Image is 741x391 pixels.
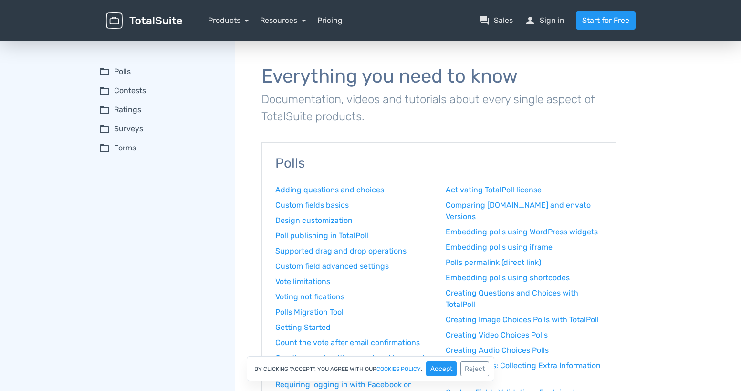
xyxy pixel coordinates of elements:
[99,85,110,96] span: folder_open
[275,245,432,257] a: Supported drag and drop operations
[275,261,432,272] a: Custom field advanced settings
[446,242,602,253] a: Embedding polls using iframe
[446,200,602,222] a: Comparing [DOMAIN_NAME] and envato Versions
[275,184,432,196] a: Adding questions and choices
[446,226,602,238] a: Embedding polls using WordPress widgets
[260,16,306,25] a: Resources
[317,15,343,26] a: Pricing
[446,345,602,356] a: Creating Audio Choices Polls
[99,104,110,116] span: folder_open
[275,215,432,226] a: Design customization
[275,291,432,303] a: Voting notifications
[99,142,221,154] summary: folder_openForms
[275,352,432,375] a: Creating a quiz with correct and incorrect choices
[99,104,221,116] summary: folder_openRatings
[247,356,494,381] div: By clicking "Accept", you agree with our .
[99,66,110,77] span: folder_open
[99,85,221,96] summary: folder_openContests
[99,66,221,77] summary: folder_openPolls
[426,361,457,376] button: Accept
[479,15,513,26] a: question_answerSales
[275,200,432,211] a: Custom fields basics
[99,142,110,154] span: folder_open
[524,15,564,26] a: personSign in
[99,123,221,135] summary: folder_openSurveys
[446,272,602,284] a: Embedding polls using shortcodes
[576,11,636,30] a: Start for Free
[106,12,182,29] img: TotalSuite for WordPress
[208,16,249,25] a: Products
[275,337,432,349] a: Count the vote after email confirmations
[275,230,432,242] a: Poll publishing in TotalPoll
[275,276,432,287] a: Vote limitations
[261,91,616,125] p: Documentation, videos and tutorials about every single aspect of TotalSuite products.
[376,366,421,372] a: cookies policy
[446,329,602,341] a: Creating Video Choices Polls
[524,15,536,26] span: person
[446,257,602,268] a: Polls permalink (direct link)
[275,322,432,333] a: Getting Started
[479,15,490,26] span: question_answer
[446,314,602,326] a: Creating Image Choices Polls with TotalPoll
[460,361,489,376] button: Reject
[261,66,616,87] h1: Everything you need to know
[275,156,602,171] h3: Polls
[446,287,602,310] a: Creating Questions and Choices with TotalPoll
[99,123,110,135] span: folder_open
[446,184,602,196] a: Activating TotalPoll license
[275,306,432,318] a: Polls Migration Tool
